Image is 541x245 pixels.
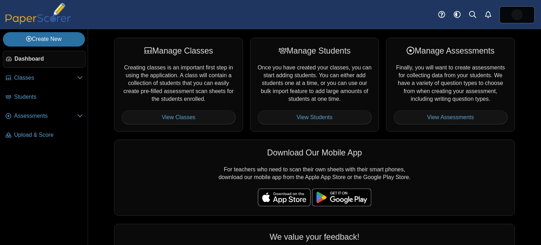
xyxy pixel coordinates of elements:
[393,45,508,56] div: Manage Assessments
[393,110,508,124] a: View Assessments
[3,32,85,46] a: Create New
[122,45,236,56] div: Manage Classes
[312,189,371,206] img: google-play-badge.png
[14,74,77,82] span: Classes
[14,112,77,120] span: Assessments
[499,6,535,23] a: ps.zHSePt90vk3H6ScY
[114,38,243,132] div: Creating classes is an important first step in using the application. A class will contain a coll...
[14,131,83,139] span: Upload & Score
[14,93,83,101] span: Students
[258,189,311,206] img: apple-store-badge.svg
[114,140,515,216] div: For teachers who need to scan their own sheets with their smart phones, download our mobile app f...
[250,38,379,132] div: Once you have created your classes, you can start adding students. You can either add students on...
[3,127,86,144] a: Upload & Score
[3,51,86,68] a: Dashboard
[3,89,86,106] a: Students
[257,45,372,56] div: Manage Students
[122,231,508,243] div: We value your feedback!
[511,9,523,20] span: Alex Ciopyk
[122,147,508,158] div: Download Our Mobile App
[122,110,236,124] a: View Classes
[257,110,372,124] a: View Students
[511,9,523,20] img: ps.zHSePt90vk3H6ScY
[3,70,86,87] a: Classes
[3,108,86,125] a: Assessments
[480,7,496,23] a: Alerts
[14,55,82,63] span: Dashboard
[3,3,73,24] img: PaperScorer
[386,38,515,132] div: Finally, you will want to create assessments for collecting data from your students. We have a va...
[3,19,73,25] a: PaperScorer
